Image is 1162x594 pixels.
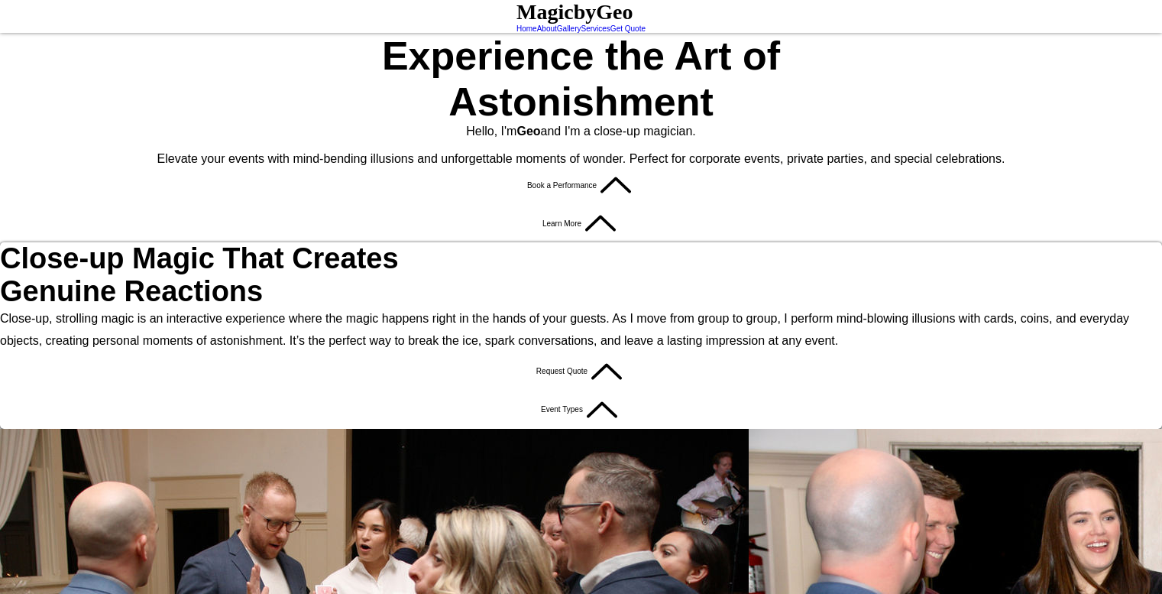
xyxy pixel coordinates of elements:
[610,24,646,33] a: Get Quote
[537,24,557,33] a: About
[516,24,537,33] a: Home
[516,24,646,33] nav: Site
[581,24,610,33] a: Services
[557,24,581,33] a: Gallery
